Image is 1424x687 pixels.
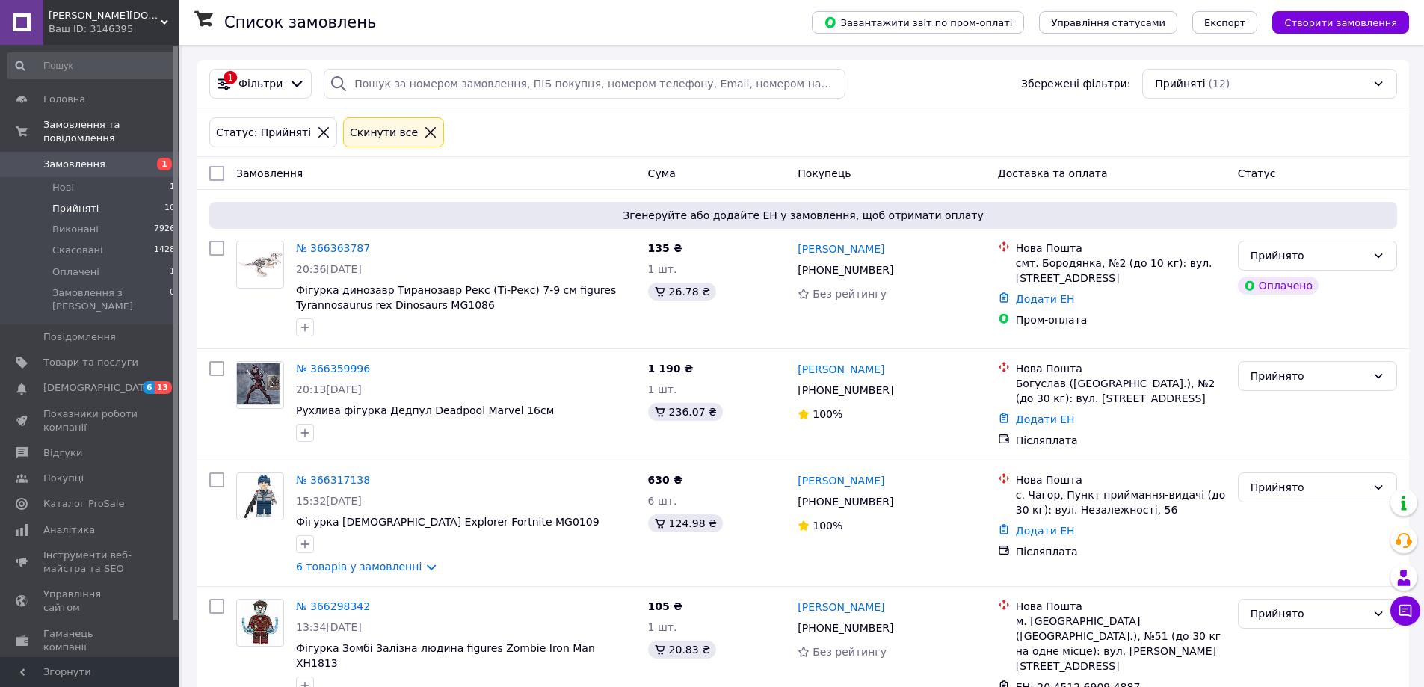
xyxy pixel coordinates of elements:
span: Покупці [43,472,84,485]
span: 6 шт. [648,495,677,507]
a: 6 товарів у замовленні [296,561,422,573]
div: 20.83 ₴ [648,641,716,659]
div: Післяплата [1016,544,1226,559]
div: Нова Пошта [1016,472,1226,487]
span: 13:34[DATE] [296,621,362,633]
a: [PERSON_NAME] [798,241,884,256]
span: Замовлення з [PERSON_NAME] [52,286,170,313]
a: Фото товару [236,241,284,289]
a: [PERSON_NAME] [798,473,884,488]
span: [DEMOGRAPHIC_DATA] [43,381,154,395]
h1: Список замовлень [224,13,376,31]
a: [PERSON_NAME] [798,600,884,614]
button: Управління статусами [1039,11,1177,34]
span: 630 ₴ [648,474,682,486]
span: 15:32[DATE] [296,495,362,507]
button: Створити замовлення [1272,11,1409,34]
span: 1428 [154,244,175,257]
div: 124.98 ₴ [648,514,723,532]
span: 1 шт. [648,383,677,395]
span: (12) [1209,78,1230,90]
span: Відгуки [43,446,82,460]
div: с. Чагор, Пункт приймання-видачі (до 30 кг): вул. Незалежності, 56 [1016,487,1226,517]
div: 26.78 ₴ [648,283,716,301]
span: Інструменти веб-майстра та SEO [43,549,138,576]
span: Фігурка [DEMOGRAPHIC_DATA] Explorer Fortnite MG0109 [296,516,600,528]
div: Cкинути все [347,124,421,141]
span: Виконані [52,223,99,236]
span: Згенеруйте або додайте ЕН у замовлення, щоб отримати оплату [215,208,1391,223]
a: Додати ЕН [1016,293,1075,305]
span: Головна [43,93,85,106]
span: Фільтри [238,76,283,91]
span: Аналітика [43,523,95,537]
div: Прийнято [1251,479,1366,496]
span: Товари та послуги [43,356,138,369]
div: Пром-оплата [1016,312,1226,327]
img: Фото товару [237,363,283,407]
span: 100% [813,408,842,420]
span: Нові [52,181,74,194]
div: [PHONE_NUMBER] [795,617,896,638]
button: Завантажити звіт по пром-оплаті [812,11,1024,34]
div: [PHONE_NUMBER] [795,491,896,512]
div: смт. Бородянка, №2 (до 10 кг): вул. [STREET_ADDRESS] [1016,256,1226,286]
a: Фігурка Зомбі Залізна людина figures Zombie Iron Man XH1813 [296,642,595,669]
span: Каталог ProSale [43,497,124,511]
a: Фігурка динозавр Тиранозавр Рекс (Ті-Рекс) 7-9 см figures Tyrannosaurus rex Dinosaurs MG1086 [296,284,616,311]
div: [PHONE_NUMBER] [795,259,896,280]
span: Yuliana.com.ua [49,9,161,22]
span: Завантажити звіт по пром-оплаті [824,16,1012,29]
a: Додати ЕН [1016,413,1075,425]
span: 1 шт. [648,621,677,633]
span: Скасовані [52,244,103,257]
span: Повідомлення [43,330,116,344]
span: Експорт [1204,17,1246,28]
a: № 366359996 [296,363,370,375]
span: Створити замовлення [1284,17,1397,28]
span: Прийняті [52,202,99,215]
span: Без рейтингу [813,288,887,300]
span: Замовлення [236,167,303,179]
span: 135 ₴ [648,242,682,254]
span: Показники роботи компанії [43,407,138,434]
span: 7926 [154,223,175,236]
img: Фото товару [237,251,283,279]
span: 1 190 ₴ [648,363,694,375]
button: Експорт [1192,11,1258,34]
span: 0 [170,286,175,313]
img: Фото товару [241,600,279,646]
span: Оплачені [52,265,99,279]
span: 13 [155,381,172,394]
span: Покупець [798,167,851,179]
span: 100% [813,520,842,532]
div: Нова Пошта [1016,361,1226,376]
span: 1 [170,181,175,194]
a: Фото товару [236,599,284,647]
span: 20:36[DATE] [296,263,362,275]
a: Фото товару [236,472,284,520]
div: 236.07 ₴ [648,403,723,421]
div: Оплачено [1238,277,1319,295]
span: Збережені фільтри: [1021,76,1130,91]
span: Замовлення та повідомлення [43,118,179,145]
span: Управління сайтом [43,588,138,614]
img: Фото товару [243,473,277,520]
div: Післяплата [1016,433,1226,448]
a: Рухлива фігурка Дедпул Deadpool Marvel 16см [296,404,554,416]
span: 1 шт. [648,263,677,275]
a: Фото товару [236,361,284,409]
span: 6 [143,381,155,394]
a: № 366317138 [296,474,370,486]
span: Статус [1238,167,1276,179]
a: [PERSON_NAME] [798,362,884,377]
div: м. [GEOGRAPHIC_DATA] ([GEOGRAPHIC_DATA].), №51 (до 30 кг на одне місце): вул. [PERSON_NAME][STREE... [1016,614,1226,674]
span: Управління статусами [1051,17,1165,28]
span: 1 [157,158,172,170]
div: Нова Пошта [1016,241,1226,256]
span: Замовлення [43,158,105,171]
span: Cума [648,167,676,179]
span: 20:13[DATE] [296,383,362,395]
span: Без рейтингу [813,646,887,658]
